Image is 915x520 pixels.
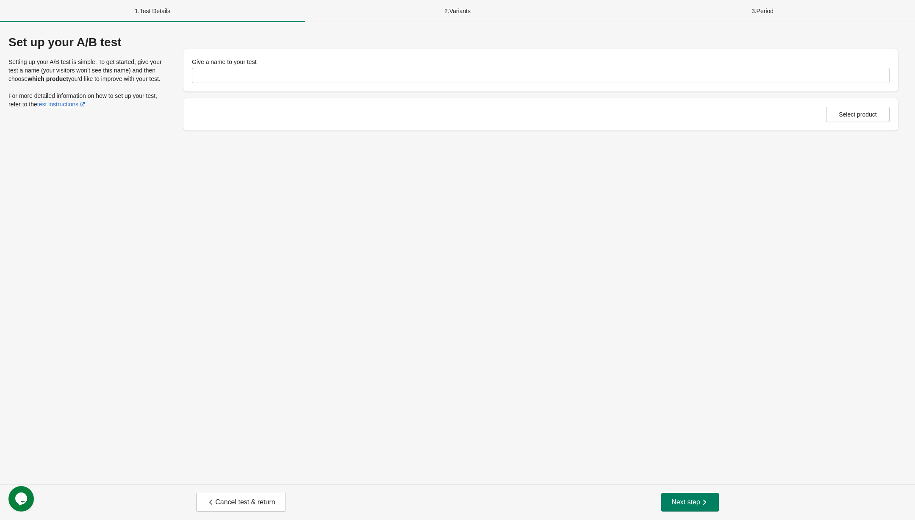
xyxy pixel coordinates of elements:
[661,493,719,512] button: Next step
[196,493,286,512] button: Cancel test & return
[8,36,166,49] div: Set up your A/B test
[8,92,166,108] p: For more detailed information on how to set up your test, refer to the
[671,498,709,506] span: Next step
[826,107,890,122] button: Select product
[839,111,877,118] span: Select product
[192,58,257,66] label: Give a name to your test
[37,101,87,108] a: test instructions
[8,486,36,512] iframe: chat widget
[207,498,275,506] span: Cancel test & return
[28,75,68,82] strong: which product
[8,58,166,83] p: Setting up your A/B test is simple. To get started, give your test a name (your visitors won’t se...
